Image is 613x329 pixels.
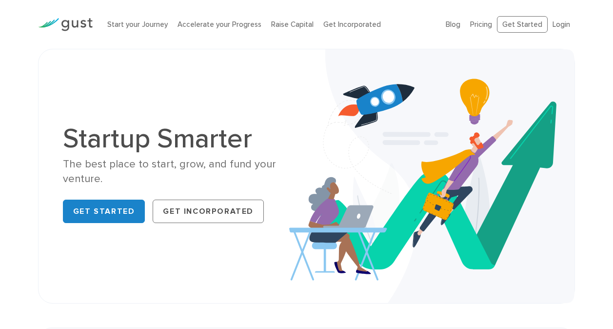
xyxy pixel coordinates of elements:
img: Gust Logo [38,18,93,31]
h1: Startup Smarter [63,125,299,152]
a: Raise Capital [271,20,314,29]
a: Get Started [497,16,548,33]
a: Get Incorporated [153,200,264,223]
a: Accelerate your Progress [178,20,261,29]
img: Startup Smarter Hero [289,49,574,303]
a: Login [553,20,570,29]
a: Get Incorporated [323,20,381,29]
a: Start your Journey [107,20,168,29]
div: The best place to start, grow, and fund your venture. [63,157,299,186]
a: Pricing [470,20,492,29]
a: Get Started [63,200,145,223]
a: Blog [446,20,460,29]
